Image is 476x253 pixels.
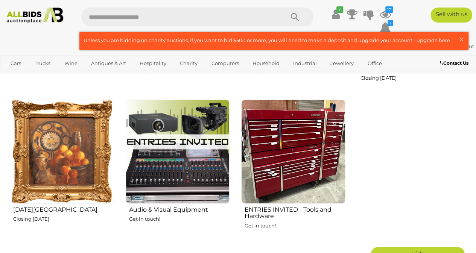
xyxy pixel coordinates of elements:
[360,74,461,82] p: Closing [DATE]
[175,57,202,70] a: Charity
[129,215,230,223] p: Get in touch!
[9,99,114,241] a: [DATE][GEOGRAPHIC_DATA] Closing [DATE]
[245,221,345,230] p: Get in touch!
[30,57,55,70] a: Trucks
[3,8,66,23] img: Allbids.com.au
[125,99,230,241] a: Audio & Visual Equipment Get in touch!
[325,57,359,70] a: Jewellery
[430,8,472,23] a: Sell with us
[380,21,391,35] a: 1
[336,6,343,13] i: ✔
[206,57,243,70] a: Computers
[10,100,114,204] img: Red Hill Estate
[86,57,131,70] a: Antiques & Art
[440,59,470,67] a: Contact Us
[6,57,26,70] a: Cars
[388,20,393,26] i: 1
[59,57,82,70] a: Wine
[13,205,114,213] h2: [DATE][GEOGRAPHIC_DATA]
[241,100,345,204] img: ENTRIES INVITED - Tools and Hardware
[245,205,345,220] h2: ENTRIES INVITED - Tools and Hardware
[248,57,284,70] a: Household
[241,99,345,241] a: ENTRIES INVITED - Tools and Hardware Get in touch!
[35,70,98,82] a: [GEOGRAPHIC_DATA]
[380,8,391,21] a: 17
[13,215,114,223] p: Closing [DATE]
[362,57,386,70] a: Office
[458,32,465,47] span: ×
[129,205,230,213] h2: Audio & Visual Equipment
[330,8,341,21] a: ✔
[385,6,393,13] i: 17
[135,57,171,70] a: Hospitality
[288,57,322,70] a: Industrial
[440,60,468,66] b: Contact Us
[126,100,230,204] img: Audio & Visual Equipment
[6,70,31,82] a: Sports
[276,8,313,26] button: Search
